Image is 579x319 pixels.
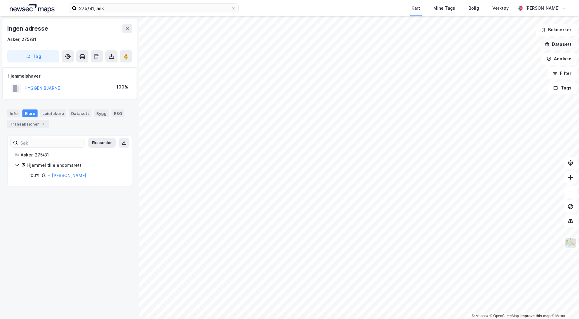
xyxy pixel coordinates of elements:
[525,5,560,12] div: [PERSON_NAME]
[27,162,124,169] div: Hjemmel til eiendomsrett
[7,120,49,128] div: Transaksjoner
[94,109,109,117] div: Bygg
[536,24,577,36] button: Bokmerker
[111,109,124,117] div: ESG
[472,314,488,318] a: Mapbox
[549,290,579,319] div: Kontrollprogram for chat
[433,5,455,12] div: Mine Tags
[8,72,132,80] div: Hjemmelshaver
[7,36,36,43] div: Asker, 275/81
[7,24,49,33] div: Ingen adresse
[29,172,40,179] div: 100%
[40,121,46,127] div: 1
[492,5,509,12] div: Verktøy
[10,4,55,13] img: logo.a4113a55bc3d86da70a041830d287a7e.svg
[22,109,38,117] div: Eiere
[18,138,84,147] input: Søk
[541,53,577,65] button: Analyse
[540,38,577,50] button: Datasett
[48,172,50,179] div: -
[7,109,20,117] div: Info
[40,109,66,117] div: Leietakere
[412,5,420,12] div: Kart
[521,314,551,318] a: Improve this map
[548,67,577,79] button: Filter
[69,109,91,117] div: Datasett
[77,4,231,13] input: Søk på adresse, matrikkel, gårdeiere, leietakere eller personer
[468,5,479,12] div: Bolig
[52,173,86,178] a: [PERSON_NAME]
[549,290,579,319] iframe: Chat Widget
[116,83,128,91] div: 100%
[490,314,519,318] a: OpenStreetMap
[21,151,124,159] div: Asker, 275/81
[565,237,576,249] img: Z
[7,50,59,62] button: Tag
[88,138,116,148] button: Ekspander
[548,82,577,94] button: Tags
